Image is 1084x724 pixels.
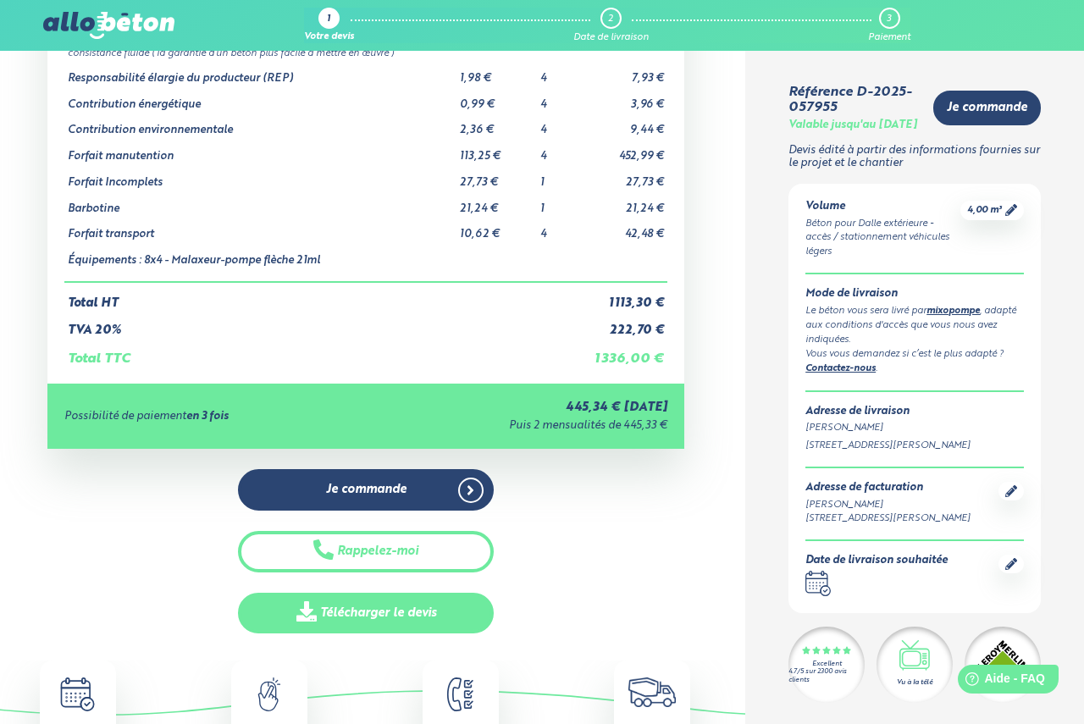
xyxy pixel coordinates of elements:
[788,668,865,683] div: 4.7/5 sur 2300 avis clients
[372,420,668,433] div: Puis 2 mensualités de 445,33 €
[537,215,591,241] td: 4
[887,14,891,25] div: 3
[591,59,667,86] td: 7,93 €
[573,32,649,43] div: Date de livraison
[788,145,1041,169] p: Devis édité à partir des informations fournies sur le projet et le chantier
[805,482,971,495] div: Adresse de facturation
[537,111,591,137] td: 4
[537,59,591,86] td: 4
[805,421,1024,435] div: [PERSON_NAME]
[591,111,667,137] td: 9,44 €
[805,511,971,526] div: [STREET_ADDRESS][PERSON_NAME]
[591,137,667,163] td: 452,99 €
[628,677,677,707] img: truck.c7a9816ed8b9b1312949.png
[537,163,591,190] td: 1
[456,215,537,241] td: 10,62 €
[456,190,537,216] td: 21,24 €
[64,111,456,137] td: Contribution environnementale
[805,217,960,259] div: Béton pour Dalle extérieure - accès / stationnement véhicules légers
[591,215,667,241] td: 42,48 €
[304,32,354,43] div: Votre devis
[238,531,493,572] button: Rappelez-moi
[805,201,960,213] div: Volume
[805,406,1024,418] div: Adresse de livraison
[64,411,372,423] div: Possibilité de paiement
[591,338,667,367] td: 1 336,00 €
[537,190,591,216] td: 1
[805,555,948,567] div: Date de livraison souhaitée
[64,45,668,59] td: consistance fluide ( la garantie d’un béton plus facile à mettre en œuvre )
[64,215,456,241] td: Forfait transport
[326,483,406,497] span: Je commande
[327,14,330,25] div: 1
[591,310,667,338] td: 222,70 €
[43,12,174,39] img: allobéton
[64,59,456,86] td: Responsabilité élargie du producteur (REP)
[64,282,592,311] td: Total HT
[788,119,917,132] div: Valable jusqu'au [DATE]
[933,658,1065,705] iframe: Help widget launcher
[926,307,980,316] a: mixopompe
[64,163,456,190] td: Forfait Incomplets
[456,163,537,190] td: 27,73 €
[805,498,971,512] div: [PERSON_NAME]
[947,101,1027,115] span: Je commande
[812,660,842,668] div: Excellent
[805,288,1024,301] div: Mode de livraison
[238,469,493,511] a: Je commande
[591,190,667,216] td: 21,24 €
[591,86,667,112] td: 3,96 €
[64,338,592,367] td: Total TTC
[186,411,229,422] strong: en 3 fois
[64,241,456,282] td: Équipements : 8x4 - Malaxeur-pompe flèche 21ml
[805,304,1024,347] div: Le béton vous sera livré par , adapté aux conditions d'accès que vous nous avez indiquées.
[608,14,613,25] div: 2
[868,32,910,43] div: Paiement
[64,190,456,216] td: Barbotine
[591,163,667,190] td: 27,73 €
[805,364,876,373] a: Contactez-nous
[788,85,920,116] div: Référence D-2025-057955
[537,86,591,112] td: 4
[64,86,456,112] td: Contribution énergétique
[456,137,537,163] td: 113,25 €
[372,401,668,415] div: 445,34 € [DATE]
[805,439,1024,453] div: [STREET_ADDRESS][PERSON_NAME]
[933,91,1041,125] a: Je commande
[64,310,592,338] td: TVA 20%
[304,8,354,43] a: 1 Votre devis
[456,59,537,86] td: 1,98 €
[64,137,456,163] td: Forfait manutention
[805,347,1024,377] div: Vous vous demandez si c’est le plus adapté ? .
[573,8,649,43] a: 2 Date de livraison
[591,282,667,311] td: 1 113,30 €
[537,137,591,163] td: 4
[456,111,537,137] td: 2,36 €
[238,593,493,634] a: Télécharger le devis
[868,8,910,43] a: 3 Paiement
[456,86,537,112] td: 0,99 €
[897,677,932,688] div: Vu à la télé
